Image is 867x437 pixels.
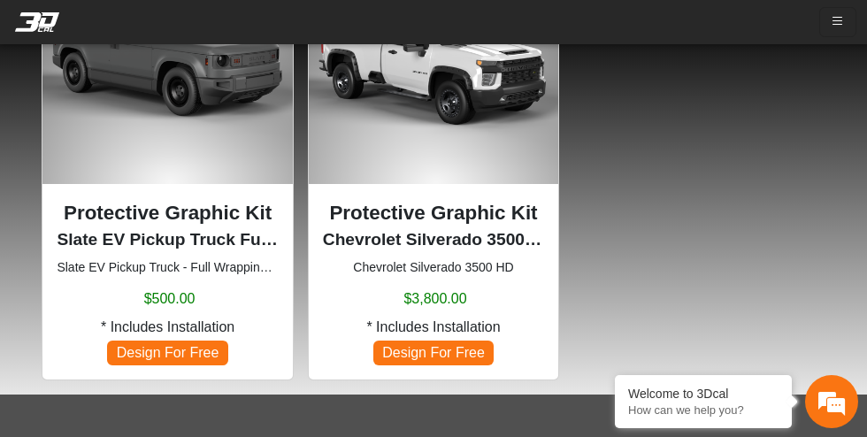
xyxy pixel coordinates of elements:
[57,258,278,277] small: Slate EV Pickup Truck - Full Wrapping Kit
[628,403,779,417] p: How can we help you?
[144,288,196,310] span: $500.00
[9,246,337,308] textarea: Type your message and hit 'Enter'
[103,101,244,269] span: We're online!
[107,341,227,364] span: Design For Free
[57,198,278,228] p: Protective Graphic Kit
[366,317,500,338] span: * Includes Installation
[403,288,466,310] span: $3,800.00
[119,93,324,116] div: Chat with us now
[323,198,544,228] p: Protective Graphic Kit
[628,387,779,401] div: Welcome to 3Dcal
[101,317,234,338] span: * Includes Installation
[290,9,333,51] div: Minimize live chat window
[323,227,544,253] p: Chevrolet Silverado 3500 HD (2020-2023)
[9,339,119,351] span: Conversation
[57,227,278,253] p: Slate EV Pickup Truck Full Set (2026)
[19,91,46,118] div: Navigation go back
[323,258,544,277] small: Chevrolet Silverado 3500 HD
[373,341,494,364] span: Design For Free
[227,308,337,363] div: Articles
[119,308,228,363] div: FAQs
